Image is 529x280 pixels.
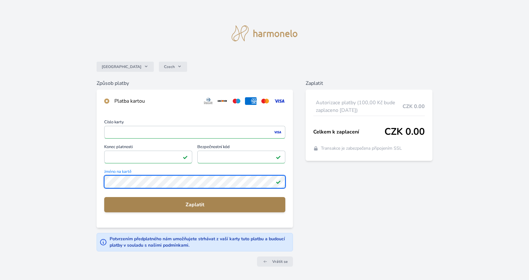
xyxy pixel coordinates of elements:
img: mc.svg [259,97,271,105]
div: Potvrzením předplatného nám umožňujete strhávat z vaší karty tuto platbu a budoucí platby v soula... [110,236,290,249]
img: diners.svg [202,97,214,105]
span: Jméno na kartě [104,170,285,175]
span: Autorizace platby (100,00 Kč bude zaplaceno [DATE]) [316,99,403,114]
img: logo.svg [232,25,298,41]
span: Zaplatit [109,201,280,208]
span: CZK 0.00 [384,126,425,138]
iframe: Iframe pro datum vypršení platnosti [107,153,189,161]
img: Platné pole [276,179,281,184]
img: amex.svg [245,97,257,105]
img: discover.svg [217,97,228,105]
img: visa [273,129,282,135]
span: Bezpečnostní kód [197,145,285,151]
iframe: Iframe pro bezpečnostní kód [200,153,282,161]
div: Platba kartou [114,97,197,105]
img: Platné pole [276,154,281,160]
button: Czech [159,62,187,72]
input: Jméno na kartěPlatné pole [104,175,285,188]
span: Transakce je zabezpečena připojením SSL [321,145,402,152]
h6: Způsob platby [97,79,293,87]
img: Platné pole [183,154,188,160]
span: Vrátit se [272,259,288,264]
span: Czech [164,64,175,69]
button: [GEOGRAPHIC_DATA] [97,62,154,72]
a: Vrátit se [257,256,293,267]
span: Celkem k zaplacení [313,128,384,136]
span: Konec platnosti [104,145,192,151]
img: visa.svg [274,97,285,105]
h6: Zaplatit [306,79,432,87]
span: Číslo karty [104,120,285,126]
img: maestro.svg [231,97,242,105]
button: Zaplatit [104,197,285,212]
span: [GEOGRAPHIC_DATA] [102,64,141,69]
span: CZK 0.00 [403,103,425,110]
iframe: Iframe pro číslo karty [107,128,282,137]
